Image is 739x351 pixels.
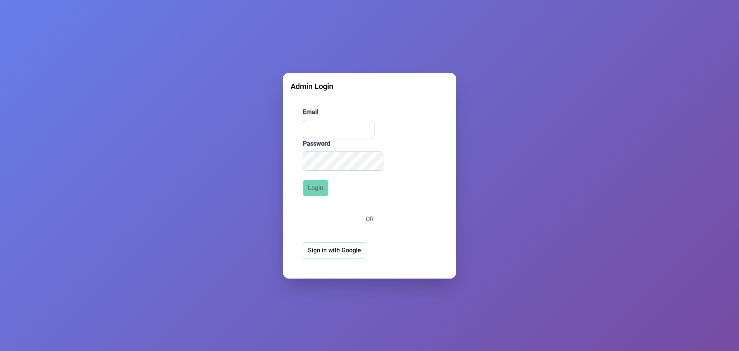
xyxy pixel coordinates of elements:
[303,215,436,224] div: OR
[303,180,328,196] button: Login
[308,246,361,255] span: Sign in with Google
[291,81,448,92] div: Admin Login
[303,242,366,259] button: Sign in with Google
[303,139,436,148] label: Password
[303,107,436,117] label: Email
[308,183,323,193] span: Login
